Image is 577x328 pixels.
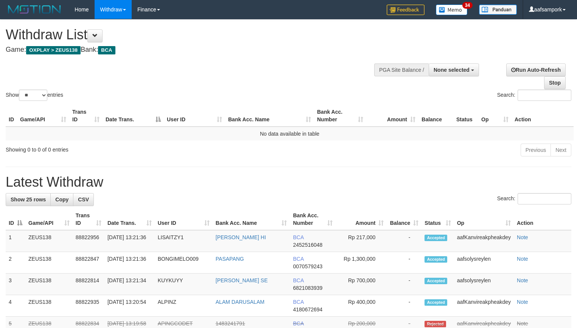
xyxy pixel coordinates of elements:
[6,4,63,15] img: MOTION_logo.png
[425,299,447,306] span: Accepted
[164,105,225,127] th: User ID: activate to sort column ascending
[25,230,73,252] td: ZEUS138
[6,295,25,317] td: 4
[293,263,322,269] span: Copy 0070579243 to clipboard
[216,299,264,305] a: ALAM DARUSALAM
[6,46,377,54] h4: Game: Bank:
[544,76,566,89] a: Stop
[336,209,387,230] th: Amount: activate to sort column ascending
[25,274,73,295] td: ZEUS138
[213,209,290,230] th: Bank Acc. Name: activate to sort column ascending
[517,234,528,240] a: Note
[104,230,155,252] td: [DATE] 13:21:36
[6,209,25,230] th: ID: activate to sort column descending
[336,230,387,252] td: Rp 217,000
[155,209,213,230] th: User ID: activate to sort column ascending
[454,209,514,230] th: Op: activate to sort column ascending
[155,295,213,317] td: ALPINZ
[497,193,571,204] label: Search:
[104,274,155,295] td: [DATE] 13:21:34
[517,320,528,326] a: Note
[26,46,81,54] span: OXPLAY > ZEUS138
[454,230,514,252] td: aafKanvireakpheakdey
[314,105,366,127] th: Bank Acc. Number: activate to sort column ascending
[454,252,514,274] td: aafsolysreylen
[290,209,336,230] th: Bank Acc. Number: activate to sort column ascending
[425,235,447,241] span: Accepted
[512,105,574,127] th: Action
[551,144,571,156] a: Next
[429,63,479,76] button: None selected
[155,230,213,252] td: LISAITZY1
[374,63,429,76] div: PGA Site Balance /
[336,295,387,317] td: Rp 400,000
[293,256,303,262] span: BCA
[17,105,69,127] th: Game/API: activate to sort column ascending
[103,105,164,127] th: Date Trans.: activate to sort column descending
[69,105,103,127] th: Trans ID: activate to sort column ascending
[293,234,303,240] span: BCA
[73,230,104,252] td: 88822956
[6,27,377,42] h1: Withdraw List
[293,299,303,305] span: BCA
[454,295,514,317] td: aafKanvireakpheakdey
[387,274,421,295] td: -
[293,277,303,283] span: BCA
[73,274,104,295] td: 88822814
[98,46,115,54] span: BCA
[479,5,517,15] img: panduan.png
[387,230,421,252] td: -
[518,90,571,101] input: Search:
[454,274,514,295] td: aafsolysreylen
[336,274,387,295] td: Rp 700,000
[6,230,25,252] td: 1
[216,256,244,262] a: PASAPANG
[104,295,155,317] td: [DATE] 13:20:54
[425,278,447,284] span: Accepted
[293,320,303,326] span: BCA
[50,193,73,206] a: Copy
[104,252,155,274] td: [DATE] 13:21:36
[104,209,155,230] th: Date Trans.: activate to sort column ascending
[425,321,446,327] span: Rejected
[434,67,470,73] span: None selected
[462,2,473,9] span: 34
[216,320,245,326] a: 1483241791
[55,196,68,203] span: Copy
[421,209,454,230] th: Status: activate to sort column ascending
[418,105,453,127] th: Balance
[478,105,512,127] th: Op: activate to sort column ascending
[6,274,25,295] td: 3
[216,234,266,240] a: [PERSON_NAME] HI
[225,105,314,127] th: Bank Acc. Name: activate to sort column ascending
[25,209,73,230] th: Game/API: activate to sort column ascending
[387,295,421,317] td: -
[514,209,571,230] th: Action
[387,5,425,15] img: Feedback.jpg
[293,285,322,291] span: Copy 6821083939 to clipboard
[518,193,571,204] input: Search:
[73,209,104,230] th: Trans ID: activate to sort column ascending
[6,90,63,101] label: Show entries
[25,252,73,274] td: ZEUS138
[78,196,89,203] span: CSV
[453,105,478,127] th: Status
[517,299,528,305] a: Note
[517,277,528,283] a: Note
[425,256,447,263] span: Accepted
[6,175,571,190] h1: Latest Withdraw
[73,252,104,274] td: 88822847
[436,5,468,15] img: Button%20Memo.svg
[216,277,268,283] a: [PERSON_NAME] SE
[25,295,73,317] td: ZEUS138
[497,90,571,101] label: Search:
[293,242,322,248] span: Copy 2452516048 to clipboard
[506,63,566,76] a: Run Auto-Refresh
[6,127,574,141] td: No data available in table
[6,105,17,127] th: ID
[366,105,418,127] th: Amount: activate to sort column ascending
[6,193,51,206] a: Show 25 rows
[521,144,551,156] a: Previous
[387,209,421,230] th: Balance: activate to sort column ascending
[73,193,94,206] a: CSV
